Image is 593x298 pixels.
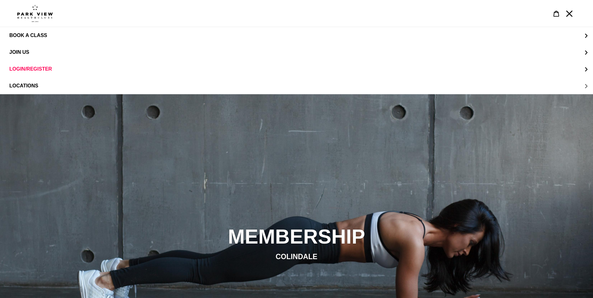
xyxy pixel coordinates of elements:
[275,252,317,260] span: COLINDALE
[127,224,466,249] h2: MEMBERSHIP
[9,66,52,72] span: LOGIN/REGISTER
[17,5,53,22] img: Park view health clubs is a gym near you.
[9,83,38,89] span: LOCATIONS
[9,49,29,55] span: JOIN US
[9,33,47,38] span: BOOK A CLASS
[563,7,576,20] button: Menu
